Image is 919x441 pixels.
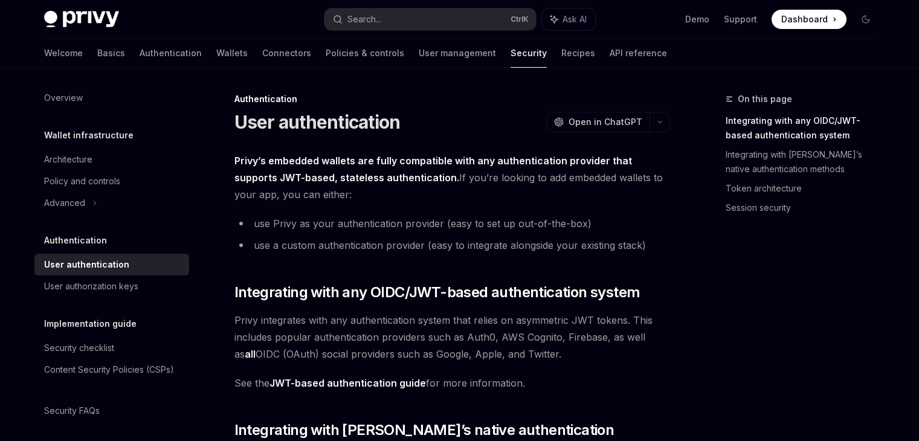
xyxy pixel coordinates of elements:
[685,13,709,25] a: Demo
[140,39,202,68] a: Authentication
[34,87,189,109] a: Overview
[234,93,670,105] div: Authentication
[542,8,595,30] button: Ask AI
[546,112,650,132] button: Open in ChatGPT
[34,149,189,170] a: Architecture
[726,111,885,145] a: Integrating with any OIDC/JWT-based authentication system
[324,8,536,30] button: Search...CtrlK
[234,312,670,362] span: Privy integrates with any authentication system that relies on asymmetric JWT tokens. This includ...
[234,237,670,254] li: use a custom authentication provider (easy to integrate alongside your existing stack)
[44,362,174,377] div: Content Security Policies (CSPs)
[724,13,757,25] a: Support
[44,257,129,272] div: User authentication
[347,12,381,27] div: Search...
[262,39,311,68] a: Connectors
[569,116,642,128] span: Open in ChatGPT
[726,145,885,179] a: Integrating with [PERSON_NAME]’s native authentication methods
[781,13,828,25] span: Dashboard
[772,10,846,29] a: Dashboard
[44,11,119,28] img: dark logo
[44,128,134,143] h5: Wallet infrastructure
[726,179,885,198] a: Token architecture
[326,39,404,68] a: Policies & controls
[511,14,529,24] span: Ctrl K
[44,317,137,331] h5: Implementation guide
[738,92,792,106] span: On this page
[34,337,189,359] a: Security checklist
[726,198,885,217] a: Session security
[610,39,667,68] a: API reference
[44,279,138,294] div: User authorization keys
[269,377,426,390] a: JWT-based authentication guide
[44,233,107,248] h5: Authentication
[561,39,595,68] a: Recipes
[34,170,189,192] a: Policy and controls
[44,152,92,167] div: Architecture
[234,155,632,184] strong: Privy’s embedded wallets are fully compatible with any authentication provider that supports JWT-...
[856,10,875,29] button: Toggle dark mode
[44,404,100,418] div: Security FAQs
[34,400,189,422] a: Security FAQs
[216,39,248,68] a: Wallets
[511,39,547,68] a: Security
[44,39,83,68] a: Welcome
[234,111,401,133] h1: User authentication
[34,254,189,275] a: User authentication
[97,39,125,68] a: Basics
[234,152,670,203] span: If you’re looking to add embedded wallets to your app, you can either:
[34,359,189,381] a: Content Security Policies (CSPs)
[234,215,670,232] li: use Privy as your authentication provider (easy to set up out-of-the-box)
[419,39,496,68] a: User management
[44,196,85,210] div: Advanced
[234,283,640,302] span: Integrating with any OIDC/JWT-based authentication system
[44,174,120,188] div: Policy and controls
[44,341,114,355] div: Security checklist
[34,275,189,297] a: User authorization keys
[44,91,83,105] div: Overview
[563,13,587,25] span: Ask AI
[234,375,670,391] span: See the for more information.
[245,348,256,360] strong: all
